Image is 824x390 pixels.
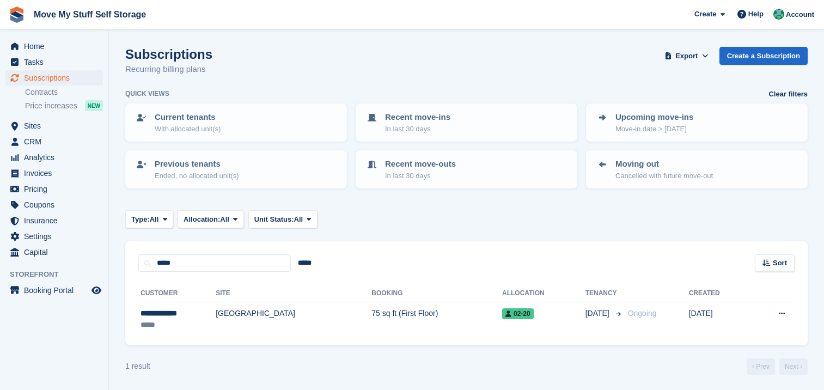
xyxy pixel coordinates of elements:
[587,151,807,187] a: Moving out Cancelled with future move-out
[5,39,103,54] a: menu
[25,87,103,97] a: Contracts
[24,118,89,133] span: Sites
[502,285,585,302] th: Allocation
[24,166,89,181] span: Invoices
[5,181,103,197] a: menu
[5,166,103,181] a: menu
[5,197,103,212] a: menu
[24,245,89,260] span: Capital
[9,7,25,23] img: stora-icon-8386f47178a22dfd0bd8f6a31ec36ba5ce8667c1dd55bd0f319d3a0aa187defe.svg
[29,5,150,23] a: Move My Stuff Self Storage
[502,308,534,319] span: 02-20
[24,213,89,228] span: Insurance
[747,358,775,375] a: Previous
[254,214,294,225] span: Unit Status:
[138,285,216,302] th: Customer
[24,70,89,86] span: Subscriptions
[5,283,103,298] a: menu
[178,210,244,228] button: Allocation: All
[615,124,693,135] p: Move-in date > [DATE]
[615,158,713,170] p: Moving out
[357,151,576,187] a: Recent move-outs In last 30 days
[615,111,693,124] p: Upcoming move-ins
[184,214,220,225] span: Allocation:
[248,210,318,228] button: Unit Status: All
[694,9,716,20] span: Create
[615,170,713,181] p: Cancelled with future move-out
[5,70,103,86] a: menu
[773,258,787,269] span: Sort
[10,269,108,280] span: Storefront
[24,39,89,54] span: Home
[357,105,576,141] a: Recent move-ins In last 30 days
[385,111,450,124] p: Recent move-ins
[125,47,212,62] h1: Subscriptions
[719,47,808,65] a: Create a Subscription
[85,100,103,111] div: NEW
[5,245,103,260] a: menu
[587,105,807,141] a: Upcoming move-ins Move-in date > [DATE]
[155,111,221,124] p: Current tenants
[24,181,89,197] span: Pricing
[24,54,89,70] span: Tasks
[371,302,502,337] td: 75 sq ft (First Floor)
[216,285,371,302] th: Site
[689,285,750,302] th: Created
[24,150,89,165] span: Analytics
[768,89,808,100] a: Clear filters
[663,47,711,65] button: Export
[385,124,450,135] p: In last 30 days
[371,285,502,302] th: Booking
[24,197,89,212] span: Coupons
[385,158,456,170] p: Recent move-outs
[216,302,371,337] td: [GEOGRAPHIC_DATA]
[779,358,808,375] a: Next
[155,124,221,135] p: With allocated unit(s)
[24,283,89,298] span: Booking Portal
[773,9,784,20] img: Dan
[675,51,698,62] span: Export
[5,213,103,228] a: menu
[126,105,346,141] a: Current tenants With allocated unit(s)
[585,308,612,319] span: [DATE]
[628,309,657,318] span: Ongoing
[155,158,239,170] p: Previous tenants
[689,302,750,337] td: [DATE]
[5,134,103,149] a: menu
[125,63,212,76] p: Recurring billing plans
[748,9,764,20] span: Help
[150,214,159,225] span: All
[125,89,169,99] h6: Quick views
[5,150,103,165] a: menu
[5,229,103,244] a: menu
[25,100,103,112] a: Price increases NEW
[155,170,239,181] p: Ended, no allocated unit(s)
[125,210,173,228] button: Type: All
[5,118,103,133] a: menu
[90,284,103,297] a: Preview store
[131,214,150,225] span: Type:
[294,214,303,225] span: All
[385,170,456,181] p: In last 30 days
[125,361,150,372] div: 1 result
[786,9,814,20] span: Account
[220,214,229,225] span: All
[24,134,89,149] span: CRM
[25,101,77,111] span: Price increases
[126,151,346,187] a: Previous tenants Ended, no allocated unit(s)
[585,285,624,302] th: Tenancy
[744,358,810,375] nav: Page
[24,229,89,244] span: Settings
[5,54,103,70] a: menu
